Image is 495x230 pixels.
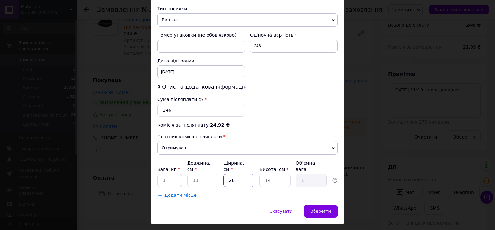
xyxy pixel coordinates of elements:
[157,6,187,11] span: Тип посилки
[162,84,247,90] span: Опис та додаткова інформація
[157,58,245,64] div: Дата відправки
[269,209,292,214] span: Скасувати
[157,13,338,27] span: Вантаж
[187,160,210,172] label: Довжина, см
[223,160,244,172] label: Ширина, см
[250,32,338,38] div: Оціночна вартість
[164,193,197,198] span: Додати місце
[311,209,331,214] span: Зберегти
[210,122,230,128] span: 24.92 ₴
[157,167,180,172] label: Вага, кг
[157,141,338,155] span: Отримувач
[157,32,245,38] div: Номер упаковки (не обов'язково)
[157,122,338,128] div: Комісія за післяплату:
[157,97,203,102] label: Сума післяплати
[296,160,327,173] div: Об'ємна вага
[259,167,288,172] label: Висота, см
[157,134,222,139] span: Платник комісії післяплати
